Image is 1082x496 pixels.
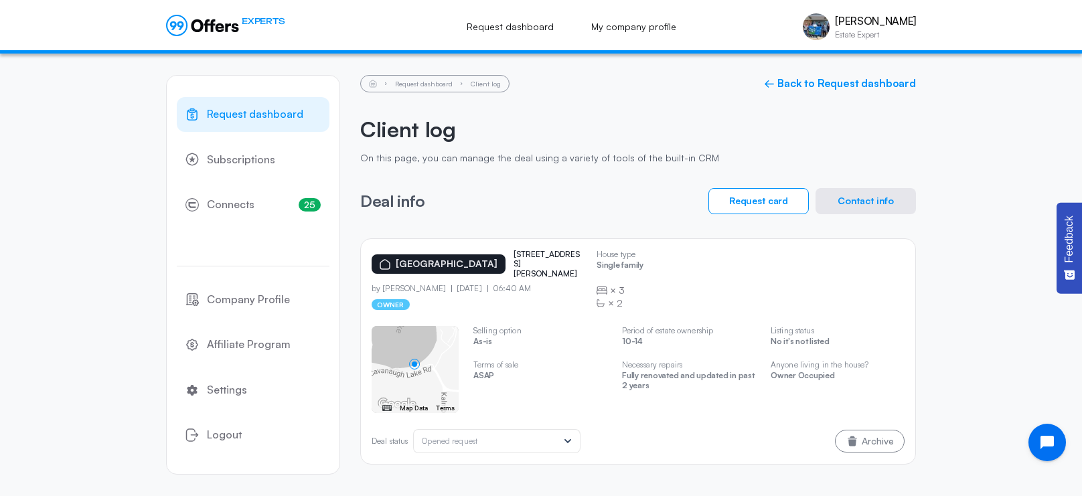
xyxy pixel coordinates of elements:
p: Fully renovated and updated in past 2 years [622,371,756,394]
li: Client log [471,80,501,87]
p: No it's not listed [771,337,905,349]
swiper-slide: 1 / 4 [372,326,459,413]
a: Company Profile [177,282,329,317]
button: Archive [835,430,905,452]
p: 10-14 [622,337,756,349]
p: Selling option [473,326,607,335]
span: Opened request [422,436,477,446]
a: Settings [177,373,329,408]
span: Affiliate Program [207,336,291,353]
swiper-slide: 2 / 4 [473,326,607,394]
span: Archive [862,436,894,446]
a: Request dashboard [177,97,329,132]
span: Company Profile [207,291,290,309]
h2: Client log [360,116,916,142]
button: Contact info [816,188,916,214]
p: owner [372,299,410,310]
p: Necessary repairs [622,360,756,369]
swiper-slide: 4 / 4 [771,326,905,394]
p: Estate Expert [835,31,916,39]
h3: Deal info [360,192,425,210]
span: Subscriptions [207,151,275,169]
p: 06:40 AM [487,284,532,293]
a: ← Back to Request dashboard [764,77,916,90]
p: [GEOGRAPHIC_DATA] [396,258,497,270]
p: Anyone living in the house? [771,360,905,369]
span: Request dashboard [207,106,303,123]
button: Logout [177,418,329,452]
span: 25 [299,198,321,212]
span: Connects [207,196,254,214]
span: Feedback [1063,216,1075,262]
a: Connects25 [177,187,329,222]
p: Terms of sale [473,360,607,369]
img: Nate Fugate [803,13,830,40]
div: × [597,284,643,297]
span: EXPERTS [242,15,285,27]
p: ASAP [473,371,607,384]
p: [PERSON_NAME] [835,15,916,27]
p: [STREET_ADDRESS][PERSON_NAME] [514,250,581,278]
swiper-slide: 3 / 4 [622,326,756,404]
p: House type [597,250,643,259]
button: Request card [708,188,809,214]
p: Period of estate ownership [622,326,756,335]
p: As-is [473,337,607,349]
p: Owner Occupied [771,371,905,384]
span: 2 [617,297,623,310]
p: by [PERSON_NAME] [372,284,451,293]
p: Listing status [771,326,905,335]
span: Logout [207,426,242,444]
a: Request dashboard [452,12,568,42]
p: On this page, you can manage the deal using a variety of tools of the built-in CRM [360,153,916,164]
span: Settings [207,382,247,399]
a: Request dashboard [395,80,453,88]
a: EXPERTS [166,15,285,36]
a: Affiliate Program [177,327,329,362]
button: Feedback - Show survey [1057,202,1082,293]
div: × [597,297,643,310]
span: 3 [619,284,625,297]
a: Subscriptions [177,143,329,177]
p: Single family [597,260,643,273]
p: Deal status [372,436,408,446]
p: [DATE] [451,284,487,293]
a: My company profile [576,12,691,42]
